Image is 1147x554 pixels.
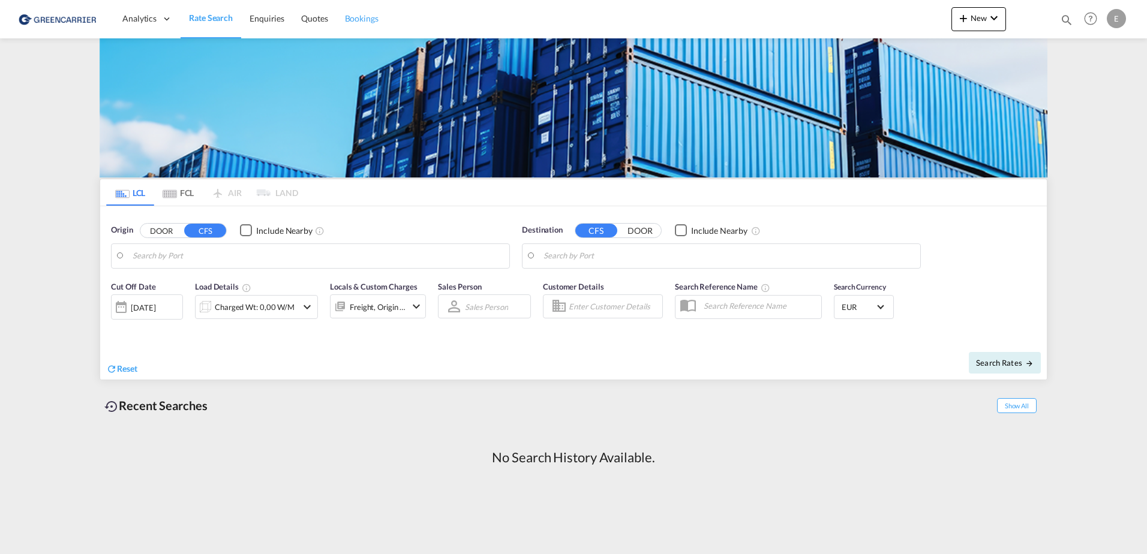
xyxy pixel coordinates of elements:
[240,224,313,237] md-checkbox: Checkbox No Ink
[840,298,887,315] md-select: Select Currency: € EUREuro
[106,179,154,206] md-tab-item: LCL
[111,318,120,335] md-datepicker: Select
[1080,8,1101,29] span: Help
[256,225,313,237] div: Include Nearby
[345,13,379,23] span: Bookings
[698,297,821,315] input: Search Reference Name
[976,358,1034,368] span: Search Rates
[106,179,298,206] md-pagination-wrapper: Use the left and right arrow keys to navigate between tabs
[111,294,183,320] div: [DATE]
[1025,359,1034,368] md-icon: icon-arrow-right
[1107,9,1126,28] div: E
[619,224,661,237] button: DOOR
[569,297,659,315] input: Enter Customer Details
[215,299,295,315] div: Charged Wt: 0,00 W/M
[111,282,156,291] span: Cut Off Date
[691,225,747,237] div: Include Nearby
[315,226,325,236] md-icon: Unchecked: Ignores neighbouring ports when fetching rates.Checked : Includes neighbouring ports w...
[1080,8,1107,30] div: Help
[544,247,914,265] input: Search by Port
[751,226,761,236] md-icon: Unchecked: Ignores neighbouring ports when fetching rates.Checked : Includes neighbouring ports w...
[195,295,318,319] div: Charged Wt: 0,00 W/Micon-chevron-down
[330,294,426,318] div: Freight Origin Destinationicon-chevron-down
[997,398,1037,413] span: Show All
[250,13,284,23] span: Enquiries
[987,11,1001,25] md-icon: icon-chevron-down
[1060,13,1073,31] div: icon-magnify
[492,448,654,467] div: No Search History Available.
[438,282,482,291] span: Sales Person
[154,179,202,206] md-tab-item: FCL
[1060,13,1073,26] md-icon: icon-magnify
[350,299,406,315] div: Freight Origin Destination
[189,13,233,23] span: Rate Search
[675,282,770,291] span: Search Reference Name
[330,282,418,291] span: Locals & Custom Charges
[133,247,503,265] input: Search by Port
[104,399,119,414] md-icon: icon-backup-restore
[951,7,1006,31] button: icon-plus 400-fgNewicon-chevron-down
[100,38,1047,177] img: GreenCarrierFCL_LCL.png
[409,299,424,314] md-icon: icon-chevron-down
[106,363,117,374] md-icon: icon-refresh
[300,300,314,314] md-icon: icon-chevron-down
[117,363,137,374] span: Reset
[195,282,251,291] span: Load Details
[111,224,133,236] span: Origin
[522,224,563,236] span: Destination
[834,282,886,291] span: Search Currency
[301,13,328,23] span: Quotes
[100,206,1047,380] div: Origin DOOR CFS Checkbox No InkUnchecked: Ignores neighbouring ports when fetching rates.Checked ...
[675,224,747,237] md-checkbox: Checkbox No Ink
[140,224,182,237] button: DOOR
[122,13,157,25] span: Analytics
[761,283,770,293] md-icon: Your search will be saved by the below given name
[106,363,137,376] div: icon-refreshReset
[842,302,875,312] span: EUR
[18,5,99,32] img: 1378a7308afe11ef83610d9e779c6b34.png
[956,11,971,25] md-icon: icon-plus 400-fg
[131,302,155,313] div: [DATE]
[464,298,509,315] md-select: Sales Person
[969,352,1041,374] button: Search Ratesicon-arrow-right
[956,13,1001,23] span: New
[242,283,251,293] md-icon: Chargeable Weight
[184,224,226,237] button: CFS
[100,392,212,419] div: Recent Searches
[543,282,603,291] span: Customer Details
[575,224,617,237] button: CFS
